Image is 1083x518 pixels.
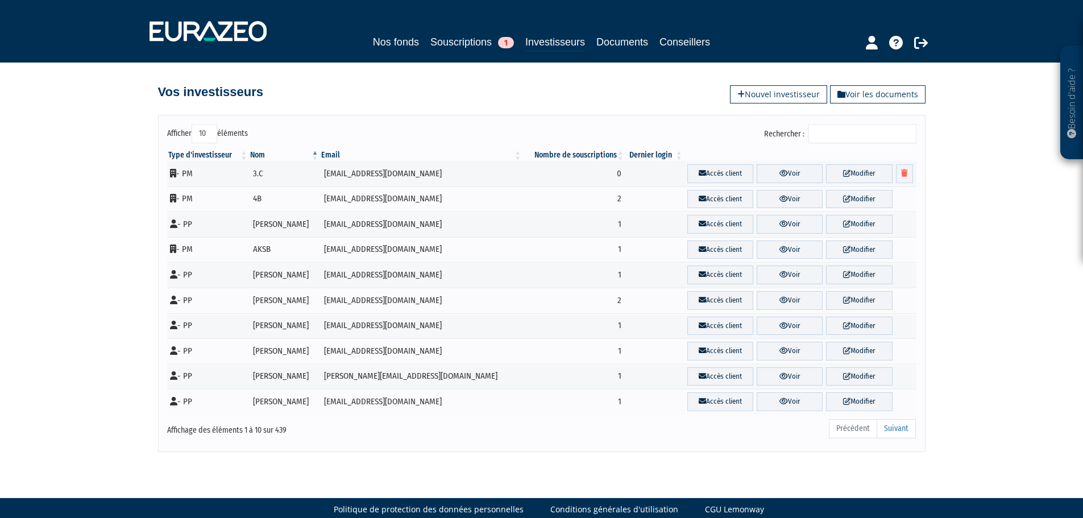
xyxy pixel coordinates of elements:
td: [PERSON_NAME] [249,288,320,313]
a: Accès client [687,392,753,411]
a: Modifier [826,266,892,284]
a: Voir les documents [830,85,926,103]
td: - PP [167,288,249,313]
a: Conseillers [659,34,710,50]
span: 1 [498,37,514,48]
td: 2 [522,187,625,212]
td: [PERSON_NAME] [249,389,320,415]
td: [EMAIL_ADDRESS][DOMAIN_NAME] [320,389,522,415]
a: Accès client [687,164,753,183]
td: 2 [522,288,625,313]
td: 1 [522,212,625,237]
th: Nom : activer pour trier la colonne par ordre d&eacute;croissant [249,150,320,161]
label: Afficher éléments [167,124,248,143]
td: [EMAIL_ADDRESS][DOMAIN_NAME] [320,338,522,364]
a: Voir [757,342,823,360]
h4: Vos investisseurs [158,85,263,99]
a: Voir [757,266,823,284]
a: Nos fonds [373,34,419,50]
td: 1 [522,364,625,389]
td: [PERSON_NAME] [249,313,320,339]
td: 1 [522,389,625,415]
a: Politique de protection des données personnelles [334,504,524,515]
a: CGU Lemonway [705,504,764,515]
td: - PM [167,161,249,187]
td: - PP [167,389,249,415]
a: Accès client [687,241,753,259]
p: Besoin d'aide ? [1065,52,1078,154]
a: Modifier [826,342,892,360]
td: [EMAIL_ADDRESS][DOMAIN_NAME] [320,212,522,237]
a: Modifier [826,317,892,335]
a: Voir [757,367,823,386]
td: 4B [249,187,320,212]
a: Modifier [826,164,892,183]
a: Modifier [826,367,892,386]
td: [PERSON_NAME][EMAIL_ADDRESS][DOMAIN_NAME] [320,364,522,389]
td: 1 [522,338,625,364]
a: Accès client [687,215,753,234]
a: Conditions générales d'utilisation [550,504,678,515]
td: [EMAIL_ADDRESS][DOMAIN_NAME] [320,262,522,288]
td: - PM [167,237,249,263]
a: Souscriptions1 [430,34,514,50]
th: Dernier login : activer pour trier la colonne par ordre croissant [625,150,684,161]
img: 1732889491-logotype_eurazeo_blanc_rvb.png [150,21,267,42]
td: - PM [167,187,249,212]
a: Voir [757,392,823,411]
a: Nouvel investisseur [730,85,827,103]
a: Modifier [826,241,892,259]
a: Documents [596,34,648,50]
a: Accès client [687,367,753,386]
td: [EMAIL_ADDRESS][DOMAIN_NAME] [320,313,522,339]
td: 1 [522,262,625,288]
th: &nbsp; [684,150,916,161]
td: [EMAIL_ADDRESS][DOMAIN_NAME] [320,161,522,187]
th: Email : activer pour trier la colonne par ordre croissant [320,150,522,161]
a: Accès client [687,190,753,209]
td: - PP [167,262,249,288]
a: Voir [757,317,823,335]
a: Accès client [687,291,753,310]
th: Type d'investisseur : activer pour trier la colonne par ordre croissant [167,150,249,161]
td: - PP [167,313,249,339]
a: Investisseurs [525,34,585,52]
td: - PP [167,212,249,237]
td: [PERSON_NAME] [249,338,320,364]
td: - PP [167,338,249,364]
a: Voir [757,215,823,234]
td: [EMAIL_ADDRESS][DOMAIN_NAME] [320,187,522,212]
a: Accès client [687,266,753,284]
td: - PP [167,364,249,389]
td: AKSB [249,237,320,263]
td: [PERSON_NAME] [249,262,320,288]
a: Modifier [826,215,892,234]
input: Rechercher : [808,124,916,143]
a: Supprimer [896,164,913,183]
a: Voir [757,291,823,310]
td: 3.C [249,161,320,187]
a: Accès client [687,342,753,360]
a: Accès client [687,317,753,335]
a: Suivant [877,419,916,438]
td: 1 [522,237,625,263]
div: Affichage des éléments 1 à 10 sur 439 [167,418,470,436]
a: Modifier [826,190,892,209]
td: [PERSON_NAME] [249,364,320,389]
select: Afficheréléments [192,124,217,143]
th: Nombre de souscriptions : activer pour trier la colonne par ordre croissant [522,150,625,161]
a: Voir [757,164,823,183]
a: Voir [757,241,823,259]
td: [EMAIL_ADDRESS][DOMAIN_NAME] [320,237,522,263]
td: [PERSON_NAME] [249,212,320,237]
a: Modifier [826,392,892,411]
td: 0 [522,161,625,187]
label: Rechercher : [764,124,916,143]
td: 1 [522,313,625,339]
a: Voir [757,190,823,209]
td: [EMAIL_ADDRESS][DOMAIN_NAME] [320,288,522,313]
a: Modifier [826,291,892,310]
